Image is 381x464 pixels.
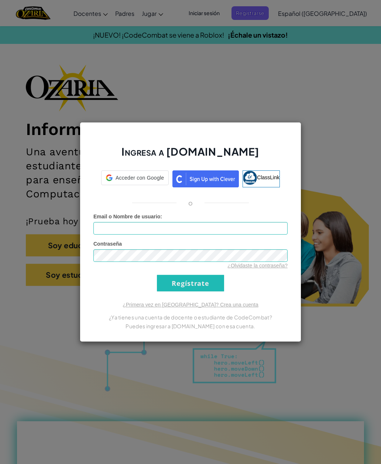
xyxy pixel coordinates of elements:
h2: Ingresa a [DOMAIN_NAME] [93,145,288,166]
span: Contraseña [93,241,122,247]
img: clever_sso_button@2x.png [172,170,239,187]
span: Acceder con Google [116,174,164,181]
input: Regístrate [157,275,224,291]
div: Acceder con Google [101,170,169,185]
span: ClassLink [257,174,279,180]
a: Acceder con Google [101,170,169,187]
p: ¿Ya tienes una cuenta de docente o estudiante de CodeCombat? [93,313,288,322]
span: Email o Nombre de usuario [93,214,160,219]
p: o [188,198,193,207]
p: Puedes ingresar a [DOMAIN_NAME] con esa cuenta. [93,322,288,330]
a: ¿Olvidaste la contraseña? [227,263,288,269]
img: classlink-logo-small.png [243,171,257,185]
a: ¿Primera vez en [GEOGRAPHIC_DATA]? Crea una cuenta [123,302,258,308]
label: : [93,213,162,220]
